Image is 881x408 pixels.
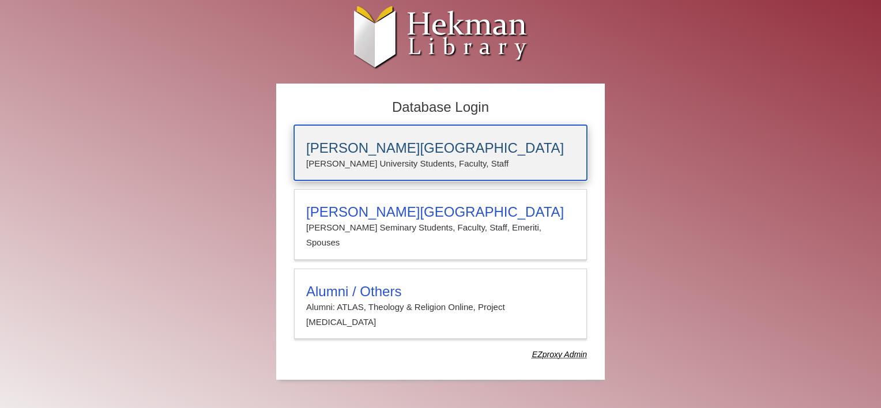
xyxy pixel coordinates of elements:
a: [PERSON_NAME][GEOGRAPHIC_DATA][PERSON_NAME] University Students, Faculty, Staff [294,125,587,180]
p: [PERSON_NAME] University Students, Faculty, Staff [306,156,575,171]
h3: Alumni / Others [306,284,575,300]
h2: Database Login [288,96,593,119]
h3: [PERSON_NAME][GEOGRAPHIC_DATA] [306,204,575,220]
p: Alumni: ATLAS, Theology & Religion Online, Project [MEDICAL_DATA] [306,300,575,330]
summary: Alumni / OthersAlumni: ATLAS, Theology & Religion Online, Project [MEDICAL_DATA] [306,284,575,330]
h3: [PERSON_NAME][GEOGRAPHIC_DATA] [306,140,575,156]
p: [PERSON_NAME] Seminary Students, Faculty, Staff, Emeriti, Spouses [306,220,575,251]
a: [PERSON_NAME][GEOGRAPHIC_DATA][PERSON_NAME] Seminary Students, Faculty, Staff, Emeriti, Spouses [294,189,587,260]
dfn: Use Alumni login [532,350,587,359]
